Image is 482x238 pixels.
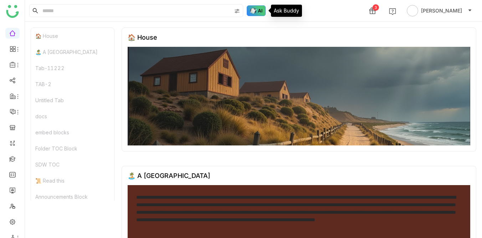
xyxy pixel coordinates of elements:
[31,157,114,173] div: SDW TOC
[234,8,240,14] img: search-type.svg
[407,5,418,16] img: avatar
[405,5,473,16] button: [PERSON_NAME]
[247,5,266,16] img: ask-buddy-hover.svg
[31,44,114,60] div: 🏝️ A [GEOGRAPHIC_DATA]
[6,5,19,18] img: logo
[31,124,114,140] div: embed blocks
[31,189,114,205] div: Announcements Block
[31,92,114,108] div: Untitled Tab
[31,108,114,124] div: docs
[128,34,157,41] div: 🏠 House
[31,173,114,189] div: 📜 Read this
[31,28,114,44] div: 🏠 House
[128,47,470,145] img: 68553b2292361c547d91f02a
[421,7,462,15] span: [PERSON_NAME]
[31,140,114,157] div: Folder TOC Block
[373,4,379,11] div: 3
[31,60,114,76] div: Tab-11222
[31,76,114,92] div: TAB-2
[271,5,302,17] div: Ask Buddy
[389,8,396,15] img: help.svg
[128,172,210,179] div: 🏝️ A [GEOGRAPHIC_DATA]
